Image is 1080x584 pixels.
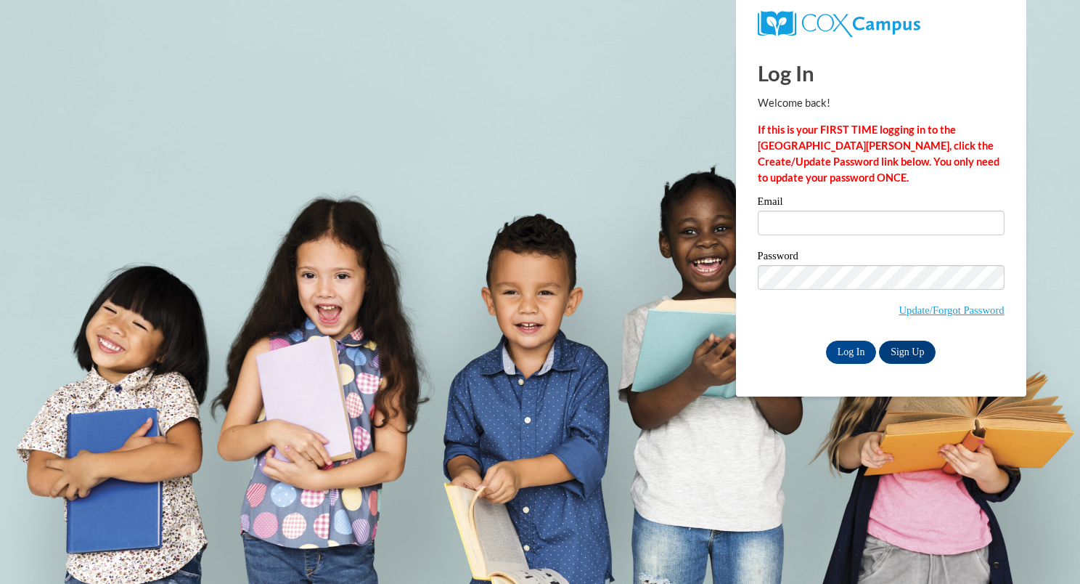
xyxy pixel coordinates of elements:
[758,251,1005,265] label: Password
[826,341,877,364] input: Log In
[758,123,999,184] strong: If this is your FIRST TIME logging in to the [GEOGRAPHIC_DATA][PERSON_NAME], click the Create/Upd...
[758,196,1005,211] label: Email
[879,341,936,364] a: Sign Up
[899,304,1005,316] a: Update/Forgot Password
[758,95,1005,111] p: Welcome back!
[758,58,1005,88] h1: Log In
[758,11,920,37] img: COX Campus
[758,11,1005,37] a: COX Campus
